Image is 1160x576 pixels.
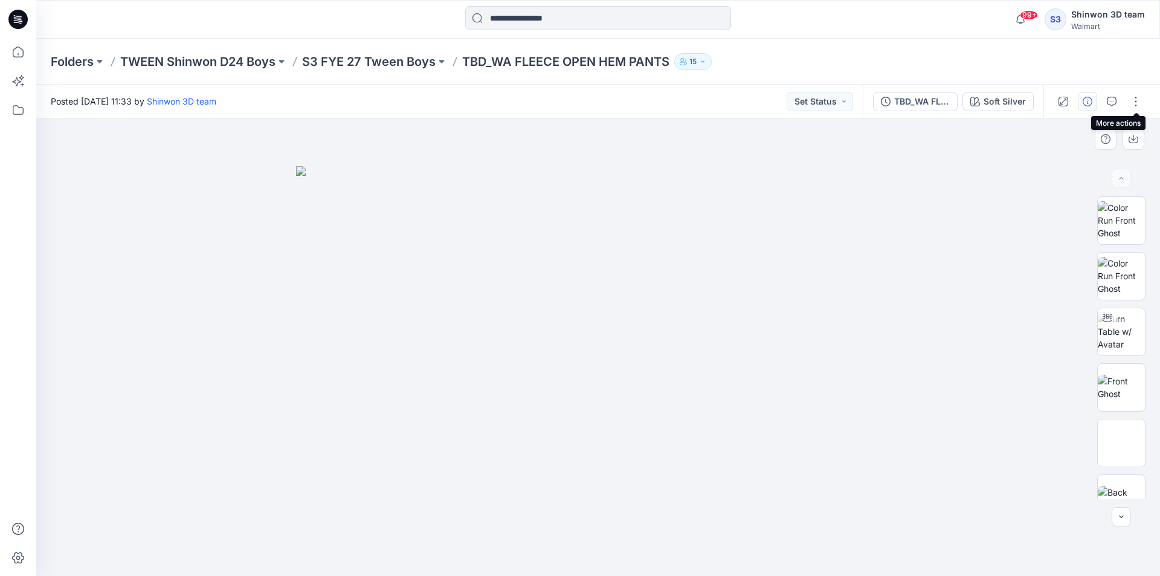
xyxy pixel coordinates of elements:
img: Color Run Front Ghost [1098,201,1145,239]
a: Folders [51,53,94,70]
div: TBD_WA FLEECE OPEN HEM PANTS [894,95,950,108]
img: Turn Table w/ Avatar [1098,312,1145,351]
img: Front Ghost [1098,375,1145,400]
span: 99+ [1020,10,1038,20]
a: TWEEN Shinwon D24 Boys [120,53,275,70]
p: TBD_WA FLEECE OPEN HEM PANTS [462,53,669,70]
img: Color Run Front Ghost [1098,257,1145,295]
button: Soft Silver [962,92,1034,111]
a: S3 FYE 27 Tween Boys [302,53,436,70]
button: Details [1078,92,1097,111]
div: Shinwon 3D team [1071,7,1145,22]
a: Shinwon 3D team [147,96,216,106]
div: Soft Silver [984,95,1026,108]
button: TBD_WA FLEECE OPEN HEM PANTS [873,92,958,111]
button: 15 [674,53,712,70]
div: Walmart [1071,22,1145,31]
img: Back Ghost [1098,486,1145,511]
div: S3 [1045,8,1066,30]
p: 15 [689,55,697,68]
span: Posted [DATE] 11:33 by [51,95,216,108]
